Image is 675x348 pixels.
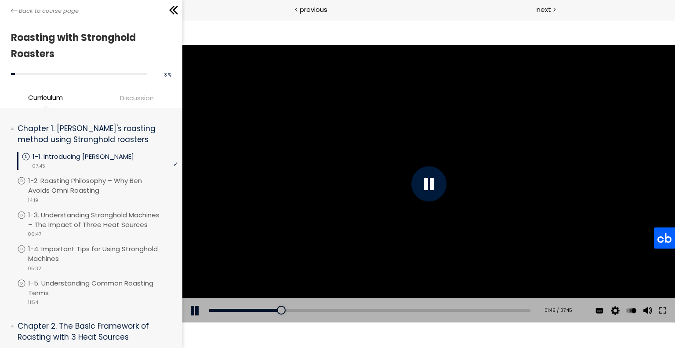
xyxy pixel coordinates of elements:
span: previous [300,4,327,15]
p: Chapter 1. [PERSON_NAME]'s roasting method using Stronghold roasters [18,123,171,145]
span: Back to course page [19,7,79,15]
span: next [537,4,551,15]
div: 01:45 / 07:45 [356,288,390,295]
span: Curriculum [28,92,63,103]
p: 1-2. Roasting Philosophy – Why Ben Avoids Omni Roasting [28,176,178,195]
button: Video quality [426,279,439,304]
button: Subtitles and Transcript [410,279,424,304]
button: Volume [458,279,471,304]
p: Chapter 2. The Basic Framework of Roasting with 3 Heat Sources [18,321,171,342]
div: See available captions [409,279,425,304]
button: Play back rate [442,279,455,304]
span: 07:45 [32,162,45,170]
p: 1-1. Introducing [PERSON_NAME] [33,152,152,161]
a: Back to course page [11,7,79,15]
div: Change playback rate [441,279,457,304]
h1: Roasting with Stronghold Roasters [11,29,167,62]
span: 3 % [164,72,171,78]
span: Discussion [120,93,154,103]
span: 14:19 [28,197,38,204]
